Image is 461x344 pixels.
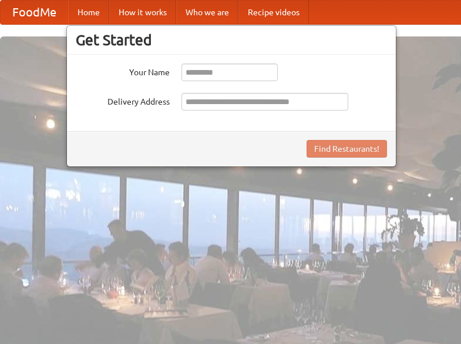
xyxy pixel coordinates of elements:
[176,1,238,24] a: Who we are
[1,1,68,24] a: FoodMe
[307,140,387,158] button: Find Restaurants!
[238,1,309,24] a: Recipe videos
[109,1,176,24] a: How it works
[76,64,170,78] label: Your Name
[68,1,109,24] a: Home
[76,93,170,108] label: Delivery Address
[76,31,387,49] h3: Get Started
